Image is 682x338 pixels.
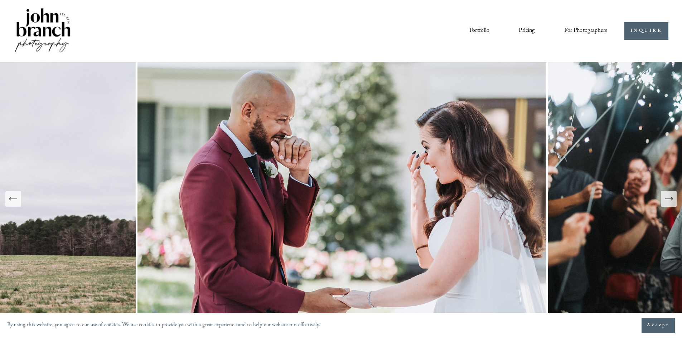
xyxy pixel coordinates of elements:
[5,191,21,207] button: Previous Slide
[469,25,489,37] a: Portfolio
[647,322,669,329] span: Accept
[564,25,607,37] a: folder dropdown
[519,25,535,37] a: Pricing
[564,25,607,36] span: For Photographers
[642,318,675,333] button: Accept
[661,191,677,207] button: Next Slide
[7,320,320,331] p: By using this website, you agree to our use of cookies. We use cookies to provide you with a grea...
[624,22,668,40] a: INQUIRE
[137,62,548,335] img: Intimate Raleigh Wedding Photography
[14,7,72,55] img: John Branch IV Photography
